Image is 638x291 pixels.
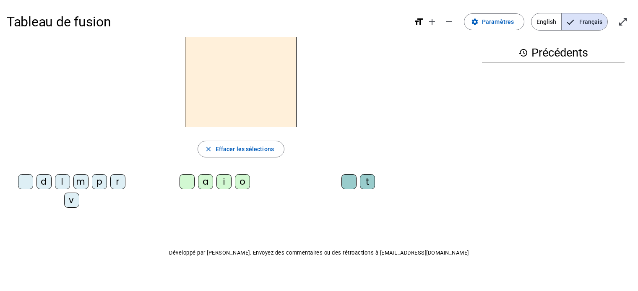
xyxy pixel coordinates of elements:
[73,174,89,189] div: m
[7,248,631,258] p: Développé par [PERSON_NAME]. Envoyez des commentaires ou des rétroactions à [EMAIL_ADDRESS][DOMAI...
[427,17,437,27] mat-icon: add
[64,193,79,208] div: v
[615,13,631,30] button: Entrer en plein écran
[414,17,424,27] mat-icon: format_size
[618,17,628,27] mat-icon: open_in_full
[562,13,607,30] span: Français
[205,145,212,153] mat-icon: close
[518,48,528,58] mat-icon: history
[235,174,250,189] div: o
[444,17,454,27] mat-icon: remove
[7,8,407,35] h1: Tableau de fusion
[216,174,232,189] div: i
[216,144,274,154] span: Effacer les sélections
[482,44,625,62] h3: Précédents
[440,13,457,30] button: Diminuer la taille de la police
[198,141,284,157] button: Effacer les sélections
[482,17,514,27] span: Paramètres
[36,174,52,189] div: d
[360,174,375,189] div: t
[55,174,70,189] div: l
[471,18,479,26] mat-icon: settings
[531,13,561,30] span: English
[464,13,524,30] button: Paramètres
[198,174,213,189] div: a
[92,174,107,189] div: p
[110,174,125,189] div: r
[424,13,440,30] button: Augmenter la taille de la police
[531,13,608,31] mat-button-toggle-group: Language selection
